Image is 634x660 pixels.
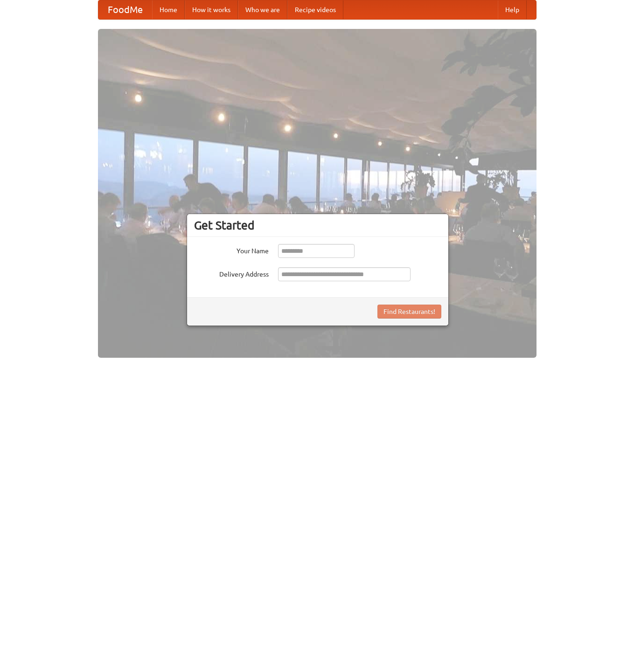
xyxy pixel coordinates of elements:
[194,267,269,279] label: Delivery Address
[377,305,441,319] button: Find Restaurants!
[194,244,269,256] label: Your Name
[185,0,238,19] a: How it works
[498,0,527,19] a: Help
[194,218,441,232] h3: Get Started
[152,0,185,19] a: Home
[98,0,152,19] a: FoodMe
[238,0,287,19] a: Who we are
[287,0,343,19] a: Recipe videos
